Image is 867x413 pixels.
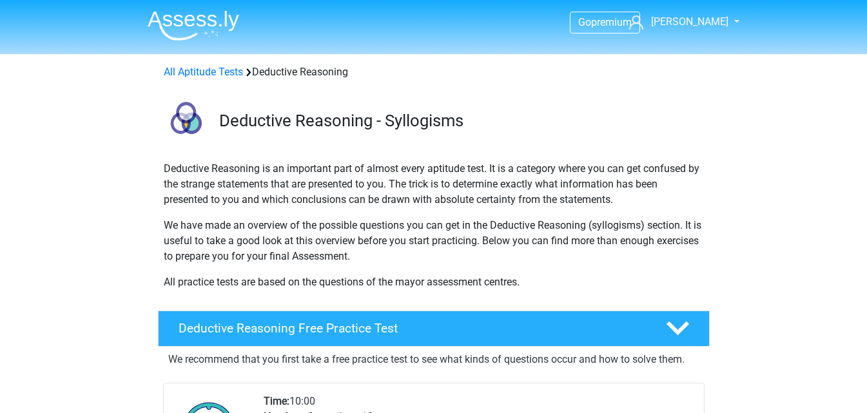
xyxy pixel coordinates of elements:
[148,10,239,41] img: Assessly
[570,14,639,31] a: Gopremium
[578,16,591,28] span: Go
[219,111,699,131] h3: Deductive Reasoning - Syllogisms
[164,274,704,290] p: All practice tests are based on the questions of the mayor assessment centres.
[159,95,213,150] img: deductive reasoning
[264,395,289,407] b: Time:
[164,218,704,264] p: We have made an overview of the possible questions you can get in the Deductive Reasoning (syllog...
[179,321,645,336] h4: Deductive Reasoning Free Practice Test
[651,15,728,28] span: [PERSON_NAME]
[168,352,699,367] p: We recommend that you first take a free practice test to see what kinds of questions occur and ho...
[164,161,704,207] p: Deductive Reasoning is an important part of almost every aptitude test. It is a category where yo...
[159,64,709,80] div: Deductive Reasoning
[164,66,243,78] a: All Aptitude Tests
[591,16,632,28] span: premium
[624,14,730,30] a: [PERSON_NAME]
[153,311,715,347] a: Deductive Reasoning Free Practice Test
